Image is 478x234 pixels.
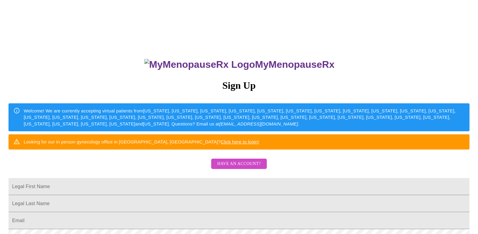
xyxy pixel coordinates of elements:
[211,159,267,169] button: Have an account?
[24,105,465,129] div: Welcome! We are currently accepting virtual patients from [US_STATE], [US_STATE], [US_STATE], [US...
[9,59,470,70] h3: MyMenopauseRx
[210,165,268,170] a: Have an account?
[144,59,255,70] img: MyMenopauseRx Logo
[221,139,259,144] a: Click here to login!
[24,136,259,147] div: Looking for our in person gynecology office in [GEOGRAPHIC_DATA], [GEOGRAPHIC_DATA]?
[9,80,469,91] h3: Sign Up
[217,160,261,168] span: Have an account?
[219,121,298,126] em: [EMAIL_ADDRESS][DOMAIN_NAME]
